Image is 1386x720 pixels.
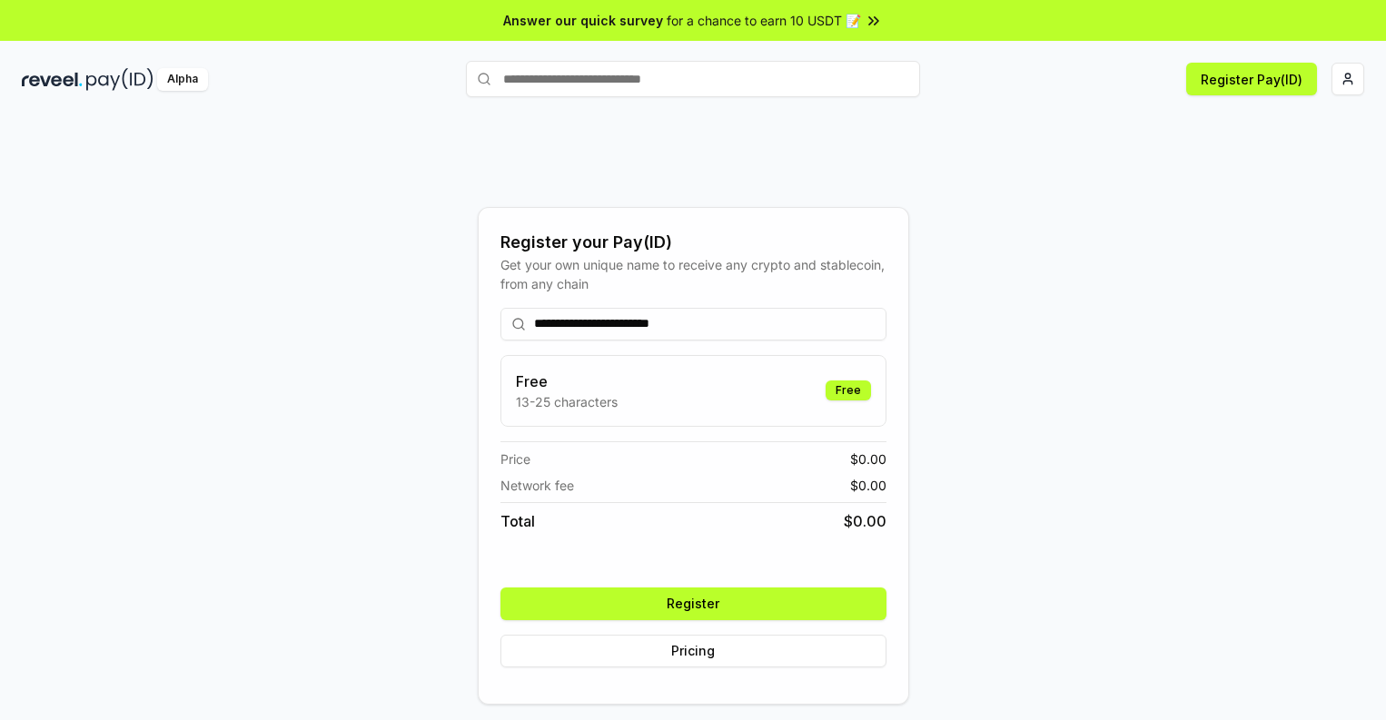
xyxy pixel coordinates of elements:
[667,11,861,30] span: for a chance to earn 10 USDT 📝
[516,370,618,392] h3: Free
[22,68,83,91] img: reveel_dark
[1186,63,1317,95] button: Register Pay(ID)
[157,68,208,91] div: Alpha
[500,230,886,255] div: Register your Pay(ID)
[500,255,886,293] div: Get your own unique name to receive any crypto and stablecoin, from any chain
[850,449,886,468] span: $ 0.00
[500,449,530,468] span: Price
[844,510,886,532] span: $ 0.00
[86,68,153,91] img: pay_id
[500,635,886,667] button: Pricing
[500,510,535,532] span: Total
[850,476,886,495] span: $ 0.00
[503,11,663,30] span: Answer our quick survey
[500,476,574,495] span: Network fee
[826,380,871,400] div: Free
[516,392,618,411] p: 13-25 characters
[500,587,886,620] button: Register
